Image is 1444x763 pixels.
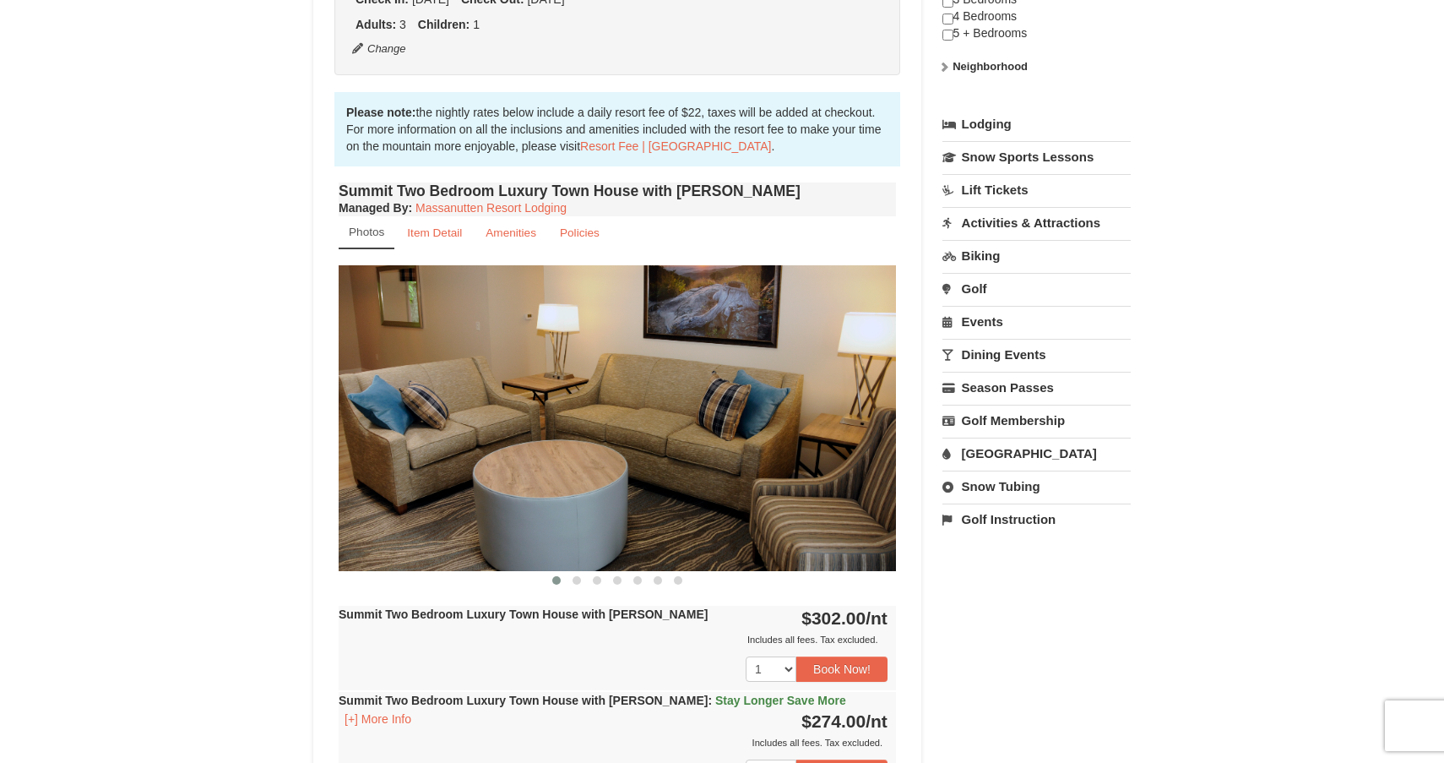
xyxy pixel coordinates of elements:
a: Massanutten Resort Lodging [415,201,567,215]
a: Snow Tubing [942,471,1131,502]
span: : [708,694,712,707]
small: Amenities [486,226,536,239]
span: $274.00 [801,711,866,731]
div: the nightly rates below include a daily resort fee of $22, taxes will be added at checkout. For m... [334,92,900,166]
a: [GEOGRAPHIC_DATA] [942,438,1131,469]
small: Policies [560,226,600,239]
h4: Summit Two Bedroom Luxury Town House with [PERSON_NAME] [339,183,896,199]
strong: Neighborhood [953,60,1028,73]
a: Events [942,306,1131,337]
a: Photos [339,216,394,249]
strong: Please note: [346,106,415,119]
a: Dining Events [942,339,1131,370]
span: /nt [866,711,888,731]
small: Item Detail [407,226,462,239]
a: Golf Instruction [942,504,1131,535]
button: Book Now! [796,657,888,682]
strong: Summit Two Bedroom Luxury Town House with [PERSON_NAME] [339,608,708,621]
span: Stay Longer Save More [715,694,846,707]
strong: Adults: [356,18,396,31]
a: Resort Fee | [GEOGRAPHIC_DATA] [580,139,771,153]
a: Season Passes [942,372,1131,403]
strong: $302.00 [801,608,888,628]
a: Policies [549,216,611,249]
strong: : [339,201,412,215]
a: Golf Membership [942,405,1131,436]
a: Golf [942,273,1131,304]
span: 1 [473,18,480,31]
div: Includes all fees. Tax excluded. [339,734,888,751]
a: Amenities [475,216,547,249]
span: Managed By [339,201,408,215]
small: Photos [349,226,384,238]
div: Includes all fees. Tax excluded. [339,631,888,648]
span: /nt [866,608,888,628]
img: 18876286-202-fb468a36.png [339,265,896,570]
button: Change [351,40,407,58]
a: Lodging [942,109,1131,139]
a: Activities & Attractions [942,207,1131,238]
span: 3 [399,18,406,31]
a: Biking [942,240,1131,271]
button: [+] More Info [339,710,417,728]
a: Item Detail [396,216,473,249]
strong: Children: [418,18,470,31]
a: Snow Sports Lessons [942,141,1131,172]
a: Lift Tickets [942,174,1131,205]
strong: Summit Two Bedroom Luxury Town House with [PERSON_NAME] [339,694,846,707]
